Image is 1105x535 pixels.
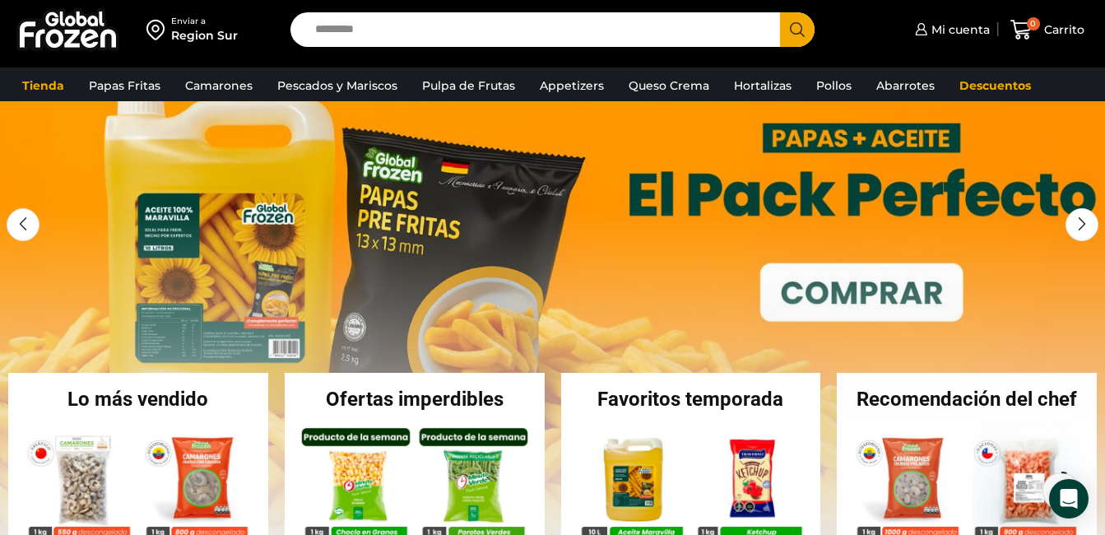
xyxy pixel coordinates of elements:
[1006,11,1089,49] a: 0 Carrito
[14,70,72,101] a: Tienda
[868,70,943,101] a: Abarrotes
[726,70,800,101] a: Hortalizas
[269,70,406,101] a: Pescados y Mariscos
[414,70,523,101] a: Pulpa de Frutas
[561,389,821,409] h2: Favoritos temporada
[171,16,238,27] div: Enviar a
[837,389,1097,409] h2: Recomendación del chef
[1066,208,1098,241] div: Next slide
[1049,479,1089,519] div: Open Intercom Messenger
[951,70,1039,101] a: Descuentos
[177,70,261,101] a: Camarones
[620,70,717,101] a: Queso Crema
[532,70,612,101] a: Appetizers
[81,70,169,101] a: Papas Fritas
[1027,17,1040,30] span: 0
[8,389,268,409] h2: Lo más vendido
[927,21,990,38] span: Mi cuenta
[285,389,545,409] h2: Ofertas imperdibles
[146,16,171,44] img: address-field-icon.svg
[7,208,39,241] div: Previous slide
[808,70,860,101] a: Pollos
[780,12,815,47] button: Search button
[1040,21,1084,38] span: Carrito
[171,27,238,44] div: Region Sur
[911,13,990,46] a: Mi cuenta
